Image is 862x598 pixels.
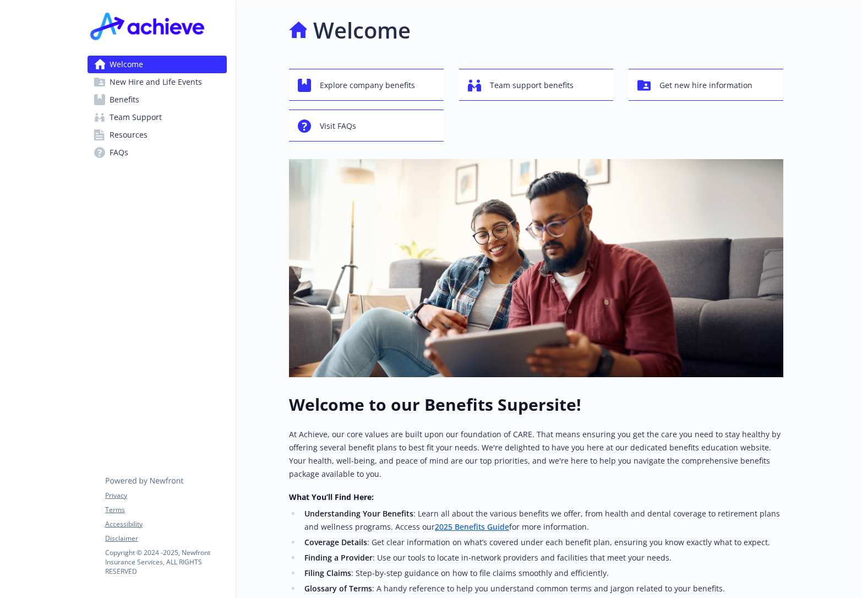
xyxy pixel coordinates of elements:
a: New Hire and Life Events [88,73,227,91]
span: FAQs [110,144,128,161]
span: New Hire and Life Events [110,73,202,91]
span: Resources [110,126,148,144]
a: Disclaimer [105,534,226,543]
a: Privacy [105,491,226,501]
a: Resources [88,126,227,144]
img: overview page banner [289,159,783,377]
a: FAQs [88,144,227,161]
button: Visit FAQs [289,110,444,142]
li: : Use our tools to locate in-network providers and facilities that meet your needs. [301,551,783,564]
span: Visit FAQs [320,116,356,137]
a: Team Support [88,108,227,126]
span: Benefits [110,91,139,108]
li: : A handy reference to help you understand common terms and jargon related to your benefits. [301,582,783,595]
li: : Learn all about the various benefits we offer, from health and dental coverage to retirement pl... [301,507,783,534]
strong: Coverage Details [304,537,367,547]
button: Team support benefits [459,69,614,101]
strong: Filing Claims [304,568,351,578]
button: Explore company benefits [289,69,444,101]
a: Welcome [88,56,227,73]
li: : Get clear information on what’s covered under each benefit plan, ensuring you know exactly what... [301,536,783,549]
strong: Understanding Your Benefits [304,508,413,519]
a: Benefits [88,91,227,108]
a: 2025 Benefits Guide [435,521,509,532]
span: Team Support [110,108,162,126]
p: At Achieve, our core values are built upon our foundation of CARE. That means ensuring you get th... [289,428,783,481]
h1: Welcome to our Benefits Supersite! [289,395,783,415]
p: Copyright © 2024 - 2025 , Newfront Insurance Services, ALL RIGHTS RESERVED [105,548,226,576]
span: Team support benefits [490,75,574,96]
strong: Finding a Provider [304,552,373,563]
strong: Glossary of Terms [304,583,372,594]
strong: What You’ll Find Here: [289,492,374,502]
li: : Step-by-step guidance on how to file claims smoothly and efficiently. [301,567,783,580]
button: Get new hire information [629,69,783,101]
a: Accessibility [105,519,226,529]
span: Get new hire information [659,75,752,96]
span: Welcome [110,56,143,73]
a: Terms [105,505,226,515]
span: Explore company benefits [320,75,415,96]
h1: Welcome [313,14,411,47]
